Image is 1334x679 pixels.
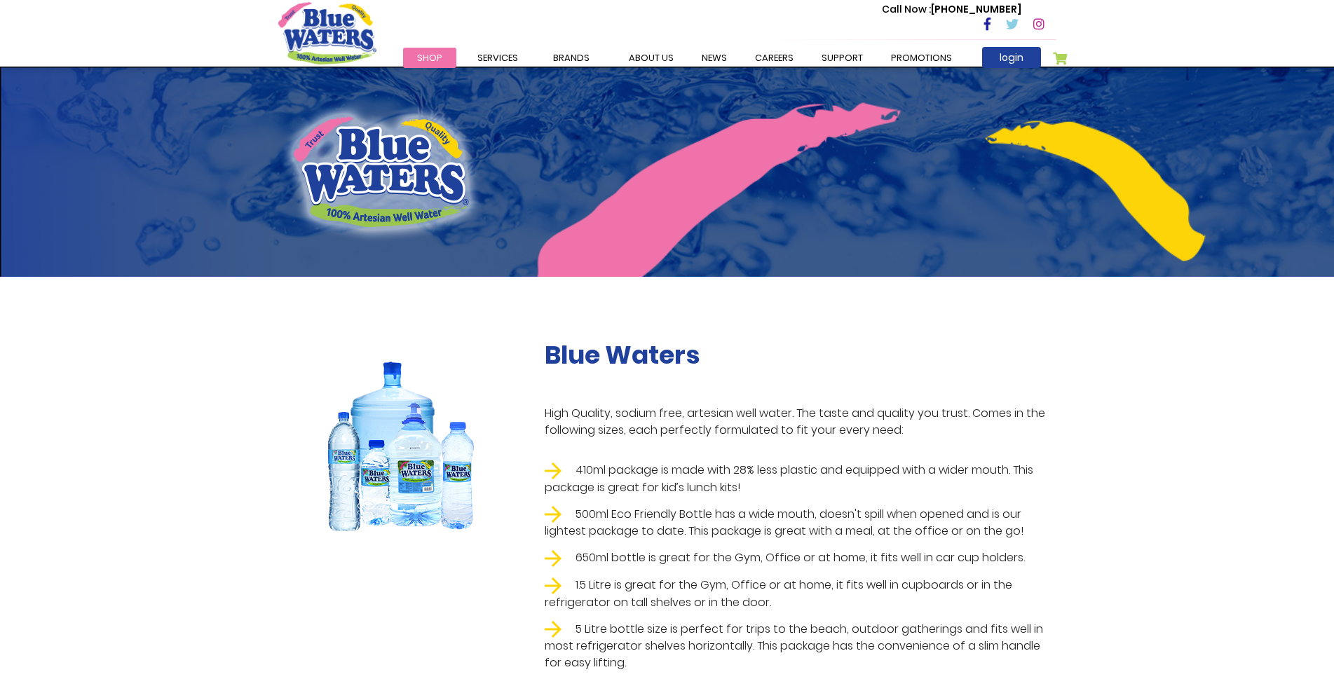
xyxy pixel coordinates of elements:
p: [PHONE_NUMBER] [882,2,1021,17]
a: about us [615,48,688,68]
a: login [982,47,1041,68]
a: News [688,48,741,68]
span: Call Now : [882,2,931,16]
h2: Blue Waters [545,340,1056,370]
a: support [808,48,877,68]
a: Promotions [877,48,966,68]
li: 5 Litre bottle size is perfect for trips to the beach, outdoor gatherings and fits well in most r... [545,621,1056,672]
li: 1.5 Litre is great for the Gym, Office or at home, it fits well in cupboards or in the refrigerat... [545,577,1056,611]
span: Shop [417,51,442,64]
a: store logo [278,2,376,64]
li: 500ml Eco Friendly Bottle has a wide mouth, doesn't spill when opened and is our lightest package... [545,506,1056,540]
span: Services [477,51,518,64]
li: 410ml package is made with 28% less plastic and equipped with a wider mouth. This package is grea... [545,462,1056,496]
p: High Quality, sodium free, artesian well water. The taste and quality you trust. Comes in the fol... [545,405,1056,439]
a: careers [741,48,808,68]
li: 650ml bottle is great for the Gym, Office or at home, it fits well in car cup holders. [545,549,1056,567]
span: Brands [553,51,590,64]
